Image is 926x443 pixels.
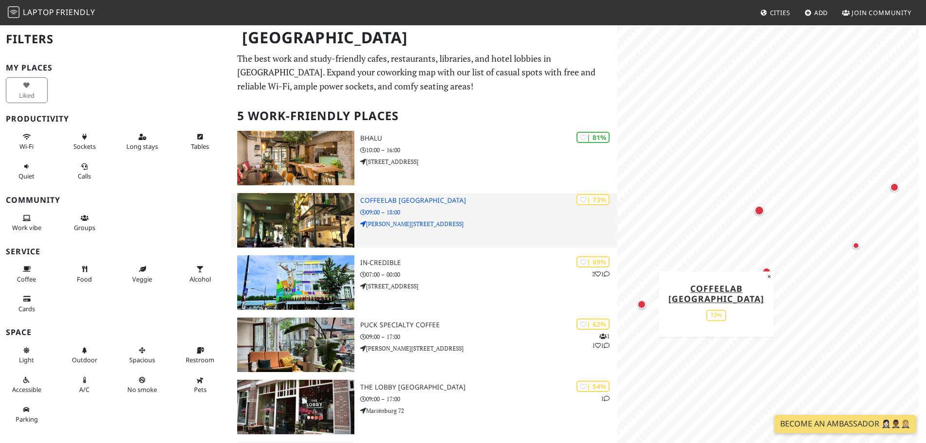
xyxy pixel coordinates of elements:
span: Join Community [852,8,911,17]
span: Group tables [74,223,95,232]
span: Cities [770,8,790,17]
p: 2 1 [592,269,610,279]
span: Outdoor area [72,355,97,364]
a: COFFEELAB Nijmegen | 73% COFFEELAB [GEOGRAPHIC_DATA] 09:00 – 18:00 [PERSON_NAME][STREET_ADDRESS] [231,193,617,248]
div: Map marker [635,298,648,311]
div: | 81% [577,132,610,143]
span: Work-friendly tables [191,142,209,151]
p: 1 [601,394,610,403]
button: Tables [179,129,221,155]
span: Food [77,275,92,284]
p: 09:00 – 18:00 [360,208,617,217]
h3: Space [6,328,226,337]
p: 10:00 – 16:00 [360,145,617,155]
h3: In-Credible [360,259,617,267]
div: | 73% [577,194,610,205]
button: Alcohol [179,261,221,287]
h3: The Lobby [GEOGRAPHIC_DATA] [360,383,617,391]
span: Coffee [17,275,36,284]
div: | 54% [577,381,610,392]
img: PUCK specialty coffee [237,318,354,372]
button: Wi-Fi [6,129,48,155]
button: Light [6,342,48,368]
button: Coffee [6,261,48,287]
span: Power sockets [73,142,96,151]
a: In-Credible | 69% 21 In-Credible 07:00 – 00:00 [STREET_ADDRESS] [231,255,617,310]
button: Pets [179,372,221,398]
a: Bhalu | 81% Bhalu 10:00 – 16:00 [STREET_ADDRESS] [231,131,617,185]
a: Become an Ambassador 🤵🏻‍♀️🤵🏾‍♂️🤵🏼‍♀️ [774,415,916,433]
h3: My Places [6,63,226,72]
p: 07:00 – 00:00 [360,270,617,279]
button: Accessible [6,372,48,398]
span: Alcohol [190,275,211,284]
span: Friendly [56,7,95,18]
span: Quiet [18,172,35,180]
button: No smoke [122,372,163,398]
span: Laptop [23,7,54,18]
p: [STREET_ADDRESS] [360,157,617,166]
button: Veggie [122,261,163,287]
span: Stable Wi-Fi [19,142,34,151]
button: Quiet [6,159,48,184]
p: [PERSON_NAME][STREET_ADDRESS] [360,344,617,353]
h2: Filters [6,24,226,54]
img: The Lobby Nijmegen [237,380,354,434]
button: Work vibe [6,210,48,236]
span: Smoke free [127,385,157,394]
h1: [GEOGRAPHIC_DATA] [234,24,615,51]
a: Join Community [838,4,915,21]
span: Add [814,8,828,17]
p: [STREET_ADDRESS] [360,282,617,291]
span: Spacious [129,355,155,364]
a: COFFEELAB [GEOGRAPHIC_DATA] [668,283,764,304]
h3: Bhalu [360,134,617,142]
button: Outdoor [64,342,105,368]
div: 73% [707,310,726,321]
button: Parking [6,402,48,427]
a: Add [801,4,832,21]
button: A/C [64,372,105,398]
span: Pet friendly [194,385,207,394]
div: | 62% [577,319,610,330]
span: Parking [16,415,38,424]
img: Bhalu [237,131,354,185]
h2: 5 Work-Friendly Places [237,101,612,131]
h3: Productivity [6,114,226,124]
a: The Lobby Nijmegen | 54% 1 The Lobby [GEOGRAPHIC_DATA] 09:00 – 17:00 Mariënburg 72 [231,380,617,434]
span: Air conditioned [79,385,89,394]
button: Groups [64,210,105,236]
p: [PERSON_NAME][STREET_ADDRESS] [360,219,617,229]
h3: PUCK specialty coffee [360,321,617,329]
span: Credit cards [18,304,35,313]
div: | 69% [577,256,610,267]
button: Restroom [179,342,221,368]
p: 09:00 – 17:00 [360,332,617,341]
p: 1 1 1 [592,332,610,350]
button: Sockets [64,129,105,155]
button: Calls [64,159,105,184]
img: COFFEELAB Nijmegen [237,193,354,248]
span: People working [12,223,41,232]
a: LaptopFriendly LaptopFriendly [8,4,95,21]
span: Accessible [12,385,41,394]
img: LaptopFriendly [8,6,19,18]
div: Map marker [760,266,773,278]
button: Close popup [765,271,774,282]
a: Cities [756,4,794,21]
img: In-Credible [237,255,354,310]
span: Long stays [126,142,158,151]
div: Map marker [888,181,901,194]
h3: COFFEELAB [GEOGRAPHIC_DATA] [360,196,617,205]
button: Long stays [122,129,163,155]
div: Map marker [850,240,862,251]
p: 09:00 – 17:00 [360,394,617,404]
span: Restroom [186,355,214,364]
a: PUCK specialty coffee | 62% 111 PUCK specialty coffee 09:00 – 17:00 [PERSON_NAME][STREET_ADDRESS] [231,318,617,372]
button: Cards [6,291,48,317]
span: Natural light [19,355,34,364]
span: Veggie [132,275,152,284]
button: Food [64,261,105,287]
h3: Community [6,195,226,205]
div: Map marker [752,204,766,217]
